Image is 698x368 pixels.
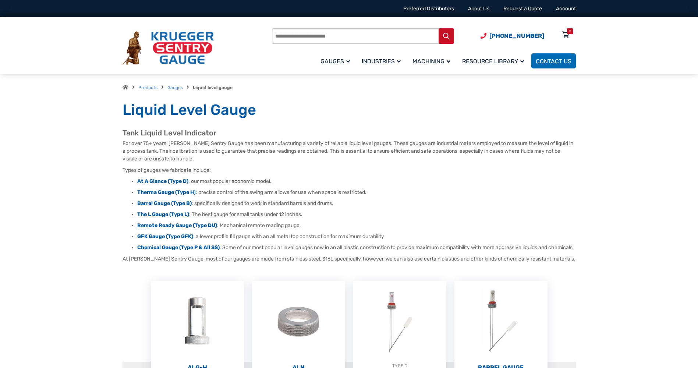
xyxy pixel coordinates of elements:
span: Gauges [320,58,350,65]
img: Barrel Gauge [454,281,548,362]
div: 0 [569,28,571,34]
li: : a lower profile fill gauge with an all metal top construction for maximum durability [137,233,576,240]
h2: Tank Liquid Level Indicator [123,128,576,138]
li: : Mechanical remote reading gauge. [137,222,576,229]
a: Contact Us [531,53,576,68]
li: : our most popular economic model. [137,178,576,185]
strong: Therma Gauge (Type H [137,189,194,195]
a: The L Gauge (Type L) [137,211,189,217]
img: At A Glance [353,281,446,362]
a: Machining [408,52,458,70]
h1: Liquid Level Gauge [123,101,576,119]
span: Industries [362,58,401,65]
a: Barrel Gauge (Type B) [137,200,192,206]
li: : specifically designed to work in standard barrels and drums. [137,200,576,207]
a: Preferred Distributors [403,6,454,12]
a: GFK Gauge (Type GFK) [137,233,193,240]
span: Contact Us [536,58,571,65]
img: ALN [252,281,345,362]
span: Resource Library [462,58,524,65]
a: Remote Ready Gauge (Type DU) [137,222,217,229]
strong: Liquid level gauge [193,85,233,90]
a: Account [556,6,576,12]
a: Request a Quote [503,6,542,12]
a: Resource Library [458,52,531,70]
li: : Some of our most popular level gauges now in an all plastic construction to provide maximum com... [137,244,576,251]
a: Phone Number (920) 434-8860 [481,31,544,40]
span: [PHONE_NUMBER] [489,32,544,39]
a: Therma Gauge (Type H) [137,189,196,195]
p: For over 75+ years, [PERSON_NAME] Sentry Gauge has been manufacturing a variety of reliable liqui... [123,139,576,163]
a: Products [138,85,157,90]
li: : precise control of the swing arm allows for use when space is restricted. [137,189,576,196]
p: At [PERSON_NAME] Sentry Gauge, most of our gauges are made from stainless steel, 316L specificall... [123,255,576,263]
a: Industries [357,52,408,70]
a: At A Glance (Type D) [137,178,188,184]
li: : The best gauge for small tanks under 12 inches. [137,211,576,218]
a: Gauges [316,52,357,70]
a: Chemical Gauge (Type P & All SS) [137,244,220,251]
p: Types of gauges we fabricate include: [123,166,576,174]
a: About Us [468,6,489,12]
img: Krueger Sentry Gauge [123,31,214,65]
a: Gauges [167,85,183,90]
img: ALG-OF [151,281,244,362]
span: Machining [412,58,450,65]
